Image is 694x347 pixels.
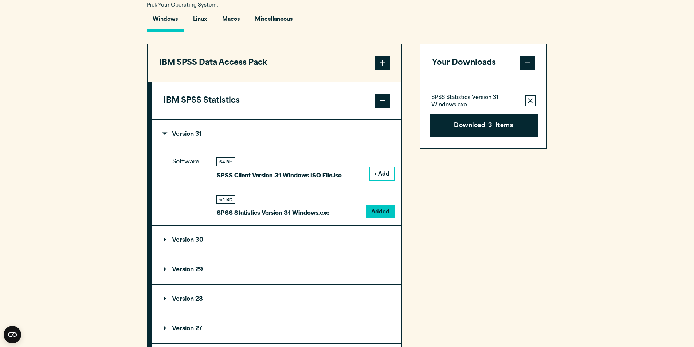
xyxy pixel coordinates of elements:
[152,285,401,314] summary: Version 28
[217,207,329,218] p: SPSS Statistics Version 31 Windows.exe
[216,11,246,32] button: Macos
[217,170,342,180] p: SPSS Client Version 31 Windows ISO File.iso
[430,114,538,137] button: Download3Items
[172,157,205,212] p: Software
[164,296,203,302] p: Version 28
[217,196,235,203] div: 64 Bit
[431,94,519,109] p: SPSS Statistics Version 31 Windows.exe
[187,11,213,32] button: Linux
[152,120,401,149] summary: Version 31
[4,326,21,343] button: Open CMP widget
[152,314,401,343] summary: Version 27
[152,226,401,255] summary: Version 30
[164,267,203,273] p: Version 29
[488,121,492,131] span: 3
[147,11,184,32] button: Windows
[148,44,401,82] button: IBM SPSS Data Access Pack
[164,131,202,137] p: Version 31
[147,3,218,8] span: Pick Your Operating System:
[420,82,547,148] div: Your Downloads
[367,205,394,218] button: Added
[152,82,401,119] button: IBM SPSS Statistics
[152,255,401,284] summary: Version 29
[217,158,235,166] div: 64 Bit
[249,11,298,32] button: Miscellaneous
[370,167,394,180] button: + Add
[164,326,202,332] p: Version 27
[420,44,547,82] button: Your Downloads
[164,237,203,243] p: Version 30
